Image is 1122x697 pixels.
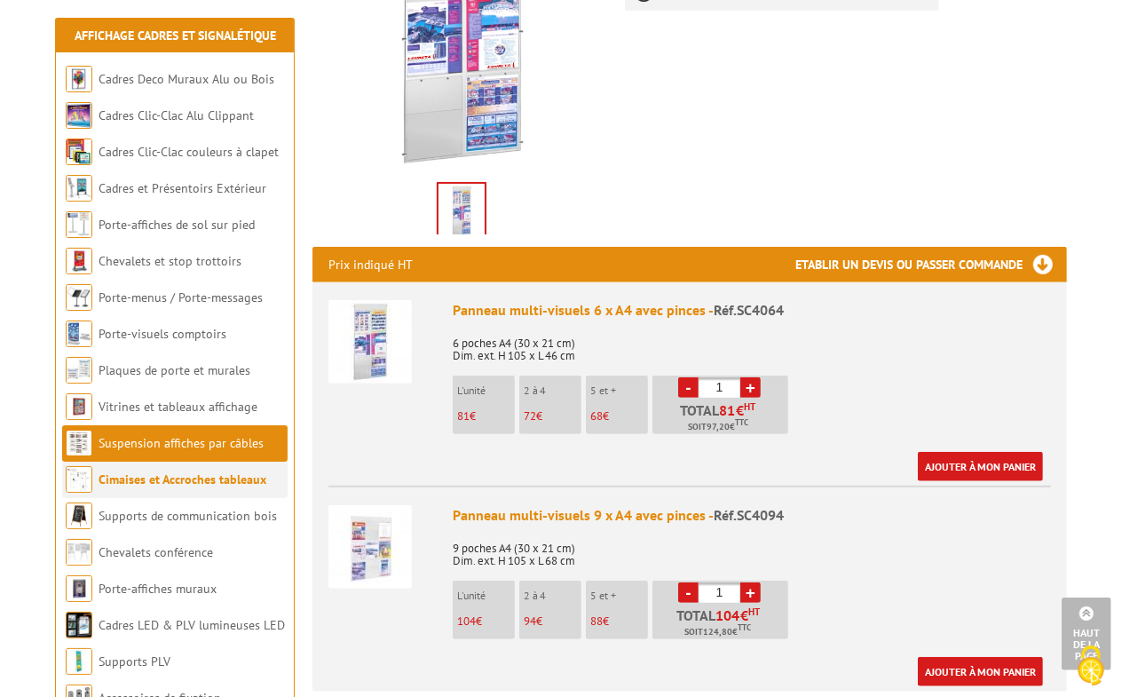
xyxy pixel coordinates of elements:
span: 104 [457,614,476,629]
a: Suspension affiches par câbles [99,435,264,451]
img: Cadres et Présentoirs Extérieur [66,175,92,202]
img: suspendus_par_cables_sc4064_1.jpg [439,184,485,239]
span: 81 [720,403,737,417]
span: 97,20 [707,420,730,434]
a: Affichage Cadres et Signalétique [75,28,276,44]
img: Porte-affiches de sol sur pied [66,211,92,238]
img: Cookies (fenêtre modale) [1069,644,1113,688]
span: Réf.SC4094 [714,506,784,524]
a: Porte-affiches muraux [99,581,217,597]
p: Total [657,608,788,639]
a: Porte-menus / Porte-messages [99,289,263,305]
img: Plaques de porte et murales [66,357,92,384]
a: Ajouter à mon panier [918,657,1043,686]
img: Cadres LED & PLV lumineuses LED [66,612,92,638]
span: 68 [590,408,603,424]
sup: TTC [735,417,748,427]
p: Prix indiqué HT [328,247,413,282]
a: Plaques de porte et murales [99,362,250,378]
img: Cimaises et Accroches tableaux [66,466,92,493]
span: 104 [715,608,740,622]
img: Supports PLV [66,648,92,675]
p: 2 à 4 [524,384,581,397]
a: Chevalets et stop trottoirs [99,253,241,269]
a: Haut de la page [1062,598,1111,670]
p: € [590,615,648,628]
p: L'unité [457,384,515,397]
a: Ajouter à mon panier [918,452,1043,481]
a: - [678,582,699,603]
span: 81 [457,408,470,424]
a: Cadres Deco Muraux Alu ou Bois [99,71,274,87]
img: Chevalets et stop trottoirs [66,248,92,274]
span: 124,80 [704,625,733,639]
p: € [457,615,515,628]
p: L'unité [457,590,515,602]
sup: HT [748,606,760,618]
img: Porte-visuels comptoirs [66,321,92,347]
a: + [740,582,761,603]
a: Cimaises et Accroches tableaux [99,471,266,487]
p: € [457,410,515,423]
span: Réf.SC4064 [714,301,784,319]
a: Cadres Clic-Clac couleurs à clapet [99,144,279,160]
span: 94 [524,614,536,629]
span: Soit € [688,420,748,434]
a: + [740,377,761,398]
img: Cadres Deco Muraux Alu ou Bois [66,66,92,92]
p: 6 poches A4 (30 x 21 cm) Dim. ext. H 105 x L 46 cm [453,325,1051,362]
sup: HT [745,400,756,413]
span: € [740,608,748,622]
span: Soit € [685,625,752,639]
div: Panneau multi-visuels 9 x A4 avec pinces - [453,505,1051,526]
p: € [590,410,648,423]
span: € [737,403,745,417]
p: 5 et + [590,384,648,397]
p: € [524,410,581,423]
a: Porte-affiches de sol sur pied [99,217,255,233]
img: Suspension affiches par câbles [66,430,92,456]
h3: Etablir un devis ou passer commande [795,247,1067,282]
img: Panneau multi-visuels 6 x A4 avec pinces [328,300,412,384]
p: 2 à 4 [524,590,581,602]
p: € [524,615,581,628]
img: Cadres Clic-Clac couleurs à clapet [66,139,92,165]
a: Chevalets conférence [99,544,213,560]
p: Total [657,403,788,434]
p: 5 et + [590,590,648,602]
a: Porte-visuels comptoirs [99,326,226,342]
span: 72 [524,408,536,424]
div: Panneau multi-visuels 6 x A4 avec pinces - [453,300,1051,321]
button: Cookies (fenêtre modale) [1060,637,1122,697]
a: Supports PLV [99,653,170,669]
a: Cadres et Présentoirs Extérieur [99,180,266,196]
a: Vitrines et tableaux affichage [99,399,257,415]
a: - [678,377,699,398]
img: Vitrines et tableaux affichage [66,393,92,420]
img: Chevalets conférence [66,539,92,566]
p: 9 poches A4 (30 x 21 cm) Dim. ext. H 105 x L 68 cm [453,530,1051,567]
img: Porte-affiches muraux [66,575,92,602]
img: Supports de communication bois [66,503,92,529]
a: Cadres LED & PLV lumineuses LED [99,617,285,633]
span: 88 [590,614,603,629]
img: Porte-menus / Porte-messages [66,284,92,311]
sup: TTC [739,622,752,632]
img: Cadres Clic-Clac Alu Clippant [66,102,92,129]
a: Supports de communication bois [99,508,277,524]
a: Cadres Clic-Clac Alu Clippant [99,107,254,123]
img: Panneau multi-visuels 9 x A4 avec pinces [328,505,412,589]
